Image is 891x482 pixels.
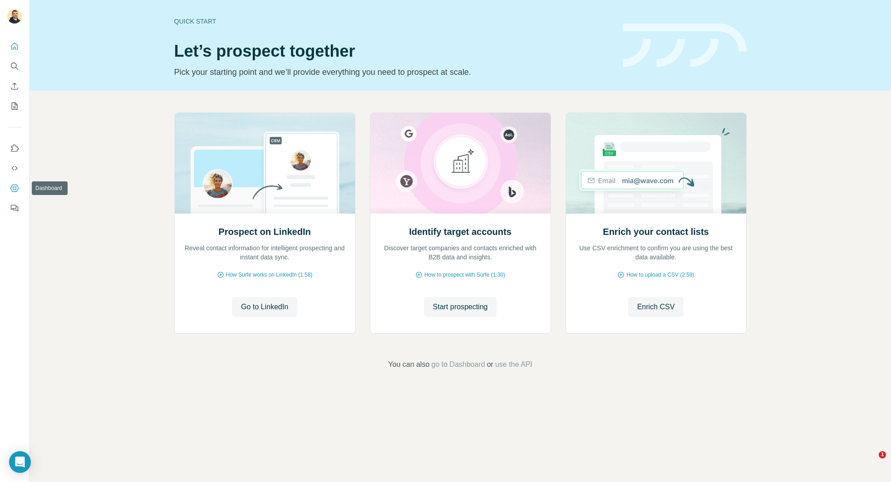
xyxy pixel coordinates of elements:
[495,359,532,370] button: use the API
[575,243,737,262] p: Use CSV enrichment to confirm you are using the best data available.
[379,243,541,262] p: Discover target companies and contacts enriched with B2B data and insights.
[424,297,497,317] button: Start prospecting
[7,200,22,216] button: Feedback
[860,451,882,473] iframe: Intercom live chat
[388,359,429,370] span: You can also
[7,9,22,24] img: Avatar
[879,451,886,458] span: 1
[241,302,288,312] span: Go to LinkedIn
[7,98,22,114] button: My lists
[7,180,22,196] button: Dashboard
[628,297,684,317] button: Enrich CSV
[623,24,747,68] img: banner
[7,140,22,156] button: Use Surfe on LinkedIn
[174,66,612,78] p: Pick your starting point and we’ll provide everything you need to prospect at scale.
[174,17,612,26] div: Quick start
[431,359,485,370] button: go to Dashboard
[174,42,612,60] h1: Let’s prospect together
[218,225,310,238] h2: Prospect on LinkedIn
[7,78,22,94] button: Enrich CSV
[9,451,31,473] div: Open Intercom Messenger
[487,359,493,370] span: or
[226,271,313,279] span: How Surfe works on LinkedIn (1:58)
[232,297,297,317] button: Go to LinkedIn
[7,160,22,176] button: Use Surfe API
[7,58,22,74] button: Search
[424,271,505,279] span: How to prospect with Surfe (1:30)
[637,302,675,312] span: Enrich CSV
[7,38,22,54] button: Quick start
[603,225,709,238] h2: Enrich your contact lists
[566,113,747,214] img: Enrich your contact lists
[626,271,694,279] span: How to upload a CSV (2:59)
[174,113,355,214] img: Prospect on LinkedIn
[370,113,551,214] img: Identify target accounts
[433,302,488,312] span: Start prospecting
[409,225,512,238] h2: Identify target accounts
[184,243,346,262] p: Reveal contact information for intelligent prospecting and instant data sync.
